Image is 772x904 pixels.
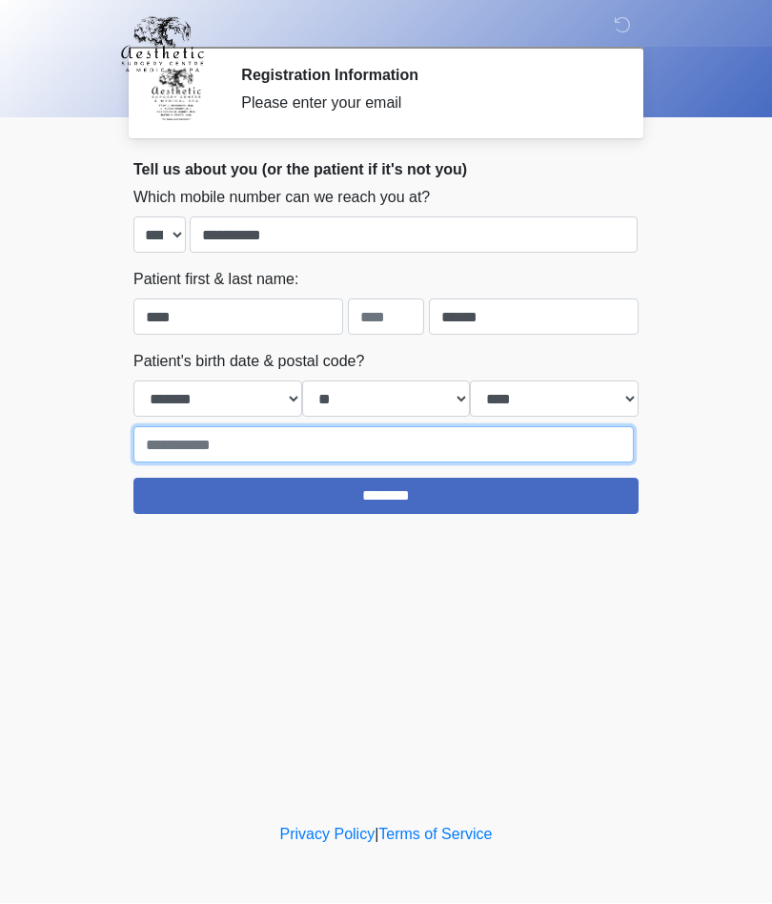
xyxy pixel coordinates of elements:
h2: Tell us about you (or the patient if it's not you) [133,161,639,179]
a: Privacy Policy [280,827,376,843]
a: Terms of Service [378,827,492,843]
img: Aesthetic Surgery Centre, PLLC Logo [114,14,211,75]
label: Patient first & last name: [133,269,298,292]
label: Which mobile number can we reach you at? [133,187,430,210]
a: | [375,827,378,843]
div: Please enter your email [241,92,610,115]
label: Patient's birth date & postal code? [133,351,364,374]
img: Agent Avatar [148,67,205,124]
